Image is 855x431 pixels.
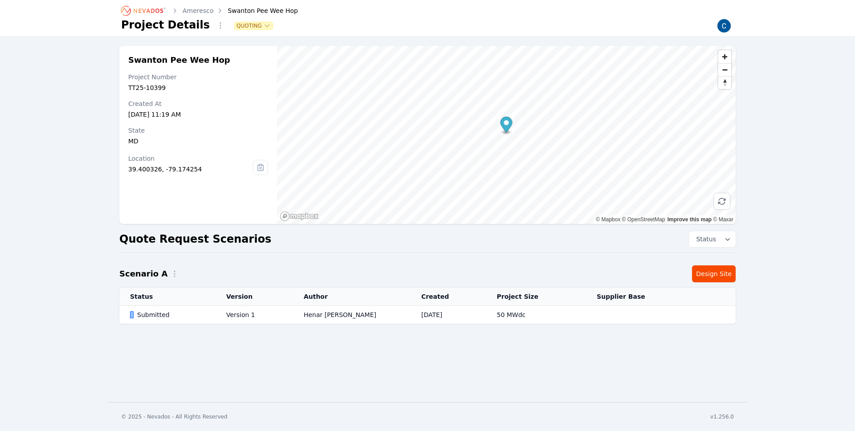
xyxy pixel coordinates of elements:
div: 39.400326, -79.174254 [128,165,253,174]
span: Reset bearing to north [718,77,731,89]
td: 50 MWdc [486,306,586,324]
th: Supplier Base [586,288,698,306]
span: Status [692,235,716,244]
img: Carmen Brooks [717,19,731,33]
a: Mapbox homepage [280,211,319,221]
td: [DATE] [411,306,486,324]
button: Zoom out [718,63,731,76]
div: State [128,126,268,135]
button: Status [689,231,736,247]
div: Map marker [500,117,512,135]
div: © 2025 - Nevados - All Rights Reserved [121,413,228,420]
a: Design Site [692,265,736,282]
div: MD [128,137,268,146]
a: OpenStreetMap [622,216,665,223]
canvas: Map [277,46,736,224]
td: Henar [PERSON_NAME] [293,306,411,324]
tr: SubmittedVersion 1Henar [PERSON_NAME][DATE]50 MWdc [119,306,736,324]
th: Version [216,288,293,306]
th: Created [411,288,486,306]
a: Mapbox [596,216,620,223]
div: Location [128,154,253,163]
h2: Scenario A [119,268,167,280]
div: v1.256.0 [710,413,734,420]
div: Project Number [128,73,268,81]
h2: Quote Request Scenarios [119,232,271,246]
a: Ameresco [183,6,213,15]
th: Project Size [486,288,586,306]
button: Quoting [235,22,273,29]
div: [DATE] 11:19 AM [128,110,268,119]
h2: Swanton Pee Wee Hop [128,55,268,65]
div: TT25-10399 [128,83,268,92]
div: Submitted [130,310,211,319]
div: Created At [128,99,268,108]
nav: Breadcrumb [121,4,298,18]
div: Swanton Pee Wee Hop [215,6,297,15]
span: Zoom out [718,64,731,76]
h1: Project Details [121,18,210,32]
th: Author [293,288,411,306]
a: Improve this map [668,216,712,223]
a: Maxar [713,216,733,223]
th: Status [119,288,216,306]
td: Version 1 [216,306,293,324]
button: Reset bearing to north [718,76,731,89]
button: Zoom in [718,50,731,63]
